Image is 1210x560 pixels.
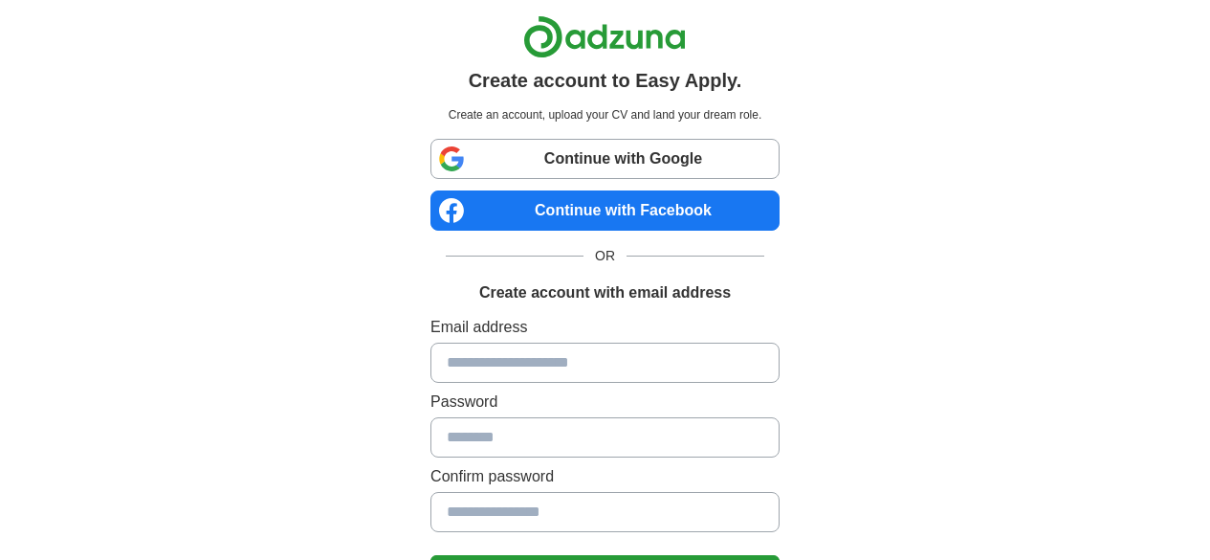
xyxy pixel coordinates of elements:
[523,15,686,58] img: Adzuna logo
[430,465,780,488] label: Confirm password
[583,246,627,266] span: OR
[430,316,780,339] label: Email address
[430,391,780,414] label: Password
[434,106,776,123] p: Create an account, upload your CV and land your dream role.
[479,281,731,304] h1: Create account with email address
[430,190,780,231] a: Continue with Facebook
[469,66,742,95] h1: Create account to Easy Apply.
[430,139,780,179] a: Continue with Google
